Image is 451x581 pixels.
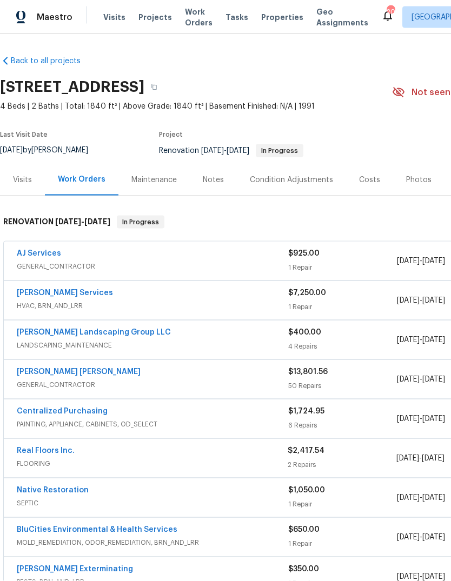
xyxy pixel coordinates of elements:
[397,376,420,383] span: [DATE]
[288,538,397,549] div: 1 Repair
[159,147,303,155] span: Renovation
[17,458,288,469] span: FLOORING
[397,492,445,503] span: -
[17,250,61,257] a: AJ Services
[17,300,288,311] span: HVAC, BRN_AND_LRR
[397,413,445,424] span: -
[288,447,324,455] span: $2,417.54
[257,148,302,154] span: In Progress
[17,486,89,494] a: Native Restoration
[422,573,445,580] span: [DATE]
[288,262,397,273] div: 1 Repair
[422,297,445,304] span: [DATE]
[118,217,163,228] span: In Progress
[288,329,321,336] span: $400.00
[397,374,445,385] span: -
[288,302,397,312] div: 1 Repair
[17,447,75,455] a: Real Floors Inc.
[288,250,320,257] span: $925.00
[84,218,110,225] span: [DATE]
[17,261,288,272] span: GENERAL_CONTRACTOR
[387,6,394,17] div: 20
[288,368,328,376] span: $13,801.56
[422,257,445,265] span: [DATE]
[288,380,397,391] div: 50 Repairs
[131,175,177,185] div: Maintenance
[422,336,445,344] span: [DATE]
[397,256,445,266] span: -
[17,340,288,351] span: LANDSCAPING_MAINTENANCE
[422,376,445,383] span: [DATE]
[17,419,288,430] span: PAINTING, APPLIANCE, CABINETS, OD_SELECT
[138,12,172,23] span: Projects
[3,216,110,229] h6: RENOVATION
[17,408,108,415] a: Centralized Purchasing
[422,415,445,423] span: [DATE]
[288,565,319,573] span: $350.00
[288,408,324,415] span: $1,724.95
[250,175,333,185] div: Condition Adjustments
[288,459,396,470] div: 2 Repairs
[396,453,445,464] span: -
[397,573,420,580] span: [DATE]
[227,147,249,155] span: [DATE]
[103,12,125,23] span: Visits
[201,147,249,155] span: -
[397,335,445,345] span: -
[55,218,81,225] span: [DATE]
[288,499,397,510] div: 1 Repair
[17,565,133,573] a: [PERSON_NAME] Exterminating
[359,175,380,185] div: Costs
[422,455,445,462] span: [DATE]
[17,368,141,376] a: [PERSON_NAME] [PERSON_NAME]
[17,379,288,390] span: GENERAL_CONTRACTOR
[422,494,445,502] span: [DATE]
[17,498,288,509] span: SEPTIC
[225,14,248,21] span: Tasks
[159,131,183,138] span: Project
[397,336,420,344] span: [DATE]
[288,486,325,494] span: $1,050.00
[397,415,420,423] span: [DATE]
[55,218,110,225] span: -
[203,175,224,185] div: Notes
[37,12,72,23] span: Maestro
[406,175,432,185] div: Photos
[201,147,224,155] span: [DATE]
[316,6,368,28] span: Geo Assignments
[288,341,397,352] div: 4 Repairs
[13,175,32,185] div: Visits
[144,77,164,97] button: Copy Address
[397,533,420,541] span: [DATE]
[422,533,445,541] span: [DATE]
[397,257,420,265] span: [DATE]
[261,12,303,23] span: Properties
[397,297,420,304] span: [DATE]
[288,420,397,431] div: 6 Repairs
[288,526,320,533] span: $650.00
[397,494,420,502] span: [DATE]
[185,6,213,28] span: Work Orders
[396,455,419,462] span: [DATE]
[288,289,326,297] span: $7,250.00
[397,295,445,306] span: -
[17,537,288,548] span: MOLD_REMEDIATION, ODOR_REMEDIATION, BRN_AND_LRR
[17,289,113,297] a: [PERSON_NAME] Services
[17,526,177,533] a: BluCities Environmental & Health Services
[17,329,171,336] a: [PERSON_NAME] Landscaping Group LLC
[397,532,445,543] span: -
[58,174,105,185] div: Work Orders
